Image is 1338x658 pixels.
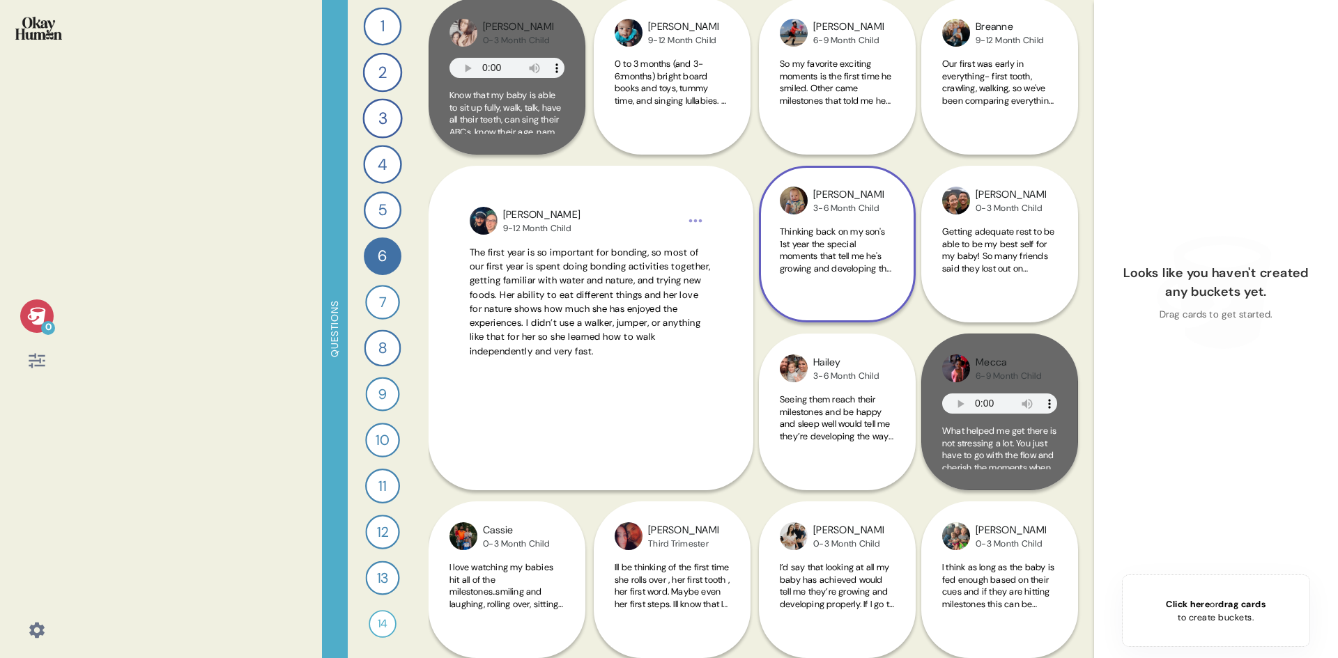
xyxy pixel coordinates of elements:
[813,187,884,203] div: [PERSON_NAME]
[813,35,884,46] div: 6-9 Month Child
[1218,598,1266,610] span: drag cards
[976,19,1043,35] div: Breanne
[449,89,564,284] span: Know that my baby is able to sit up fully, walk, talk, have all their teeth, can sing their ABCs,...
[976,187,1046,203] div: [PERSON_NAME]
[976,355,1041,370] div: Mecca
[365,561,399,595] div: 13
[364,191,401,229] div: 5
[1166,597,1266,624] div: or to create buckets.
[648,538,718,549] div: Third Trimester
[976,35,1043,46] div: 9-12 Month Child
[615,522,643,550] img: profilepic_29923844313929754.jpg
[780,58,895,253] span: So my favorite exciting moments is the first time he smiled. Other came milestones that told me h...
[648,35,718,46] div: 9-12 Month Child
[976,203,1046,214] div: 0-3 Month Child
[503,223,580,234] div: 9-12 Month Child
[648,19,718,35] div: [PERSON_NAME]
[648,523,718,538] div: [PERSON_NAME]
[483,35,553,46] div: 0-3 Month Child
[976,370,1041,382] div: 6-9 Month Child
[780,19,808,47] img: profilepic_24161086583510998.jpg
[813,355,879,370] div: Hailey
[976,523,1046,538] div: [PERSON_NAME]
[942,19,970,47] img: profilepic_24582559991352128.jpg
[780,393,894,577] span: Seeing them reach their milestones and be happy and sleep well would tell me they’re developing t...
[369,610,397,638] div: 14
[1116,264,1316,302] div: Looks like you haven't created any buckets yet.
[942,522,970,550] img: profilepic_30557088640604808.jpg
[942,226,1057,409] span: Getting adequate rest to be able to be my best self for my baby! So many friends said they lost o...
[942,354,970,382] img: profilepic_9921622301280059.jpg
[780,522,808,550] img: profilepic_24042585798726849.jpg
[942,187,970,214] img: profilepic_9649299521843412.jpg
[363,145,401,183] div: 4
[365,423,400,457] div: 10
[365,515,399,549] div: 12
[813,538,884,549] div: 0-3 Month Child
[813,370,879,382] div: 3-6 Month Child
[365,285,400,320] div: 7
[942,58,1055,253] span: Our first was early in everything- first tooth, crawling, walking, so we've been comparing everyt...
[470,207,498,235] img: profilepic_24128120050131194.jpg
[813,523,884,538] div: [PERSON_NAME]
[364,330,401,367] div: 8
[503,207,580,223] div: [PERSON_NAME]
[813,203,884,214] div: 3-6 Month Child
[780,354,808,382] img: profilepic_24686111907661355.jpg
[365,469,400,503] div: 11
[1160,308,1273,322] div: Drag cards to get started.
[976,538,1046,549] div: 0-3 Month Child
[615,19,643,47] img: profilepic_24026967273611727.jpg
[615,58,727,253] span: 0 to 3 months (and 3-6:months) bright board books and toys, tummy time, and singing lullabies. 6 ...
[365,377,399,411] div: 9
[780,187,808,214] img: profilepic_23934757382810606.jpg
[364,8,402,46] div: 1
[41,321,55,335] div: 0
[363,53,403,93] div: 2
[470,246,711,357] span: The first year is so important for bonding, so most of our first year is spent doing bonding acti...
[362,98,402,138] div: 3
[942,425,1056,620] span: What helped me get there is not stressing a lot. You just have to go with the flow and cherish th...
[15,17,62,40] img: okayhuman.3b1b6348.png
[483,19,553,35] div: [PERSON_NAME]
[449,19,477,47] img: profilepic_24023043527317976.jpg
[780,226,895,421] span: Thinking back on my son's 1st year the special moments that tell me he's growing and developing t...
[1166,598,1210,610] span: Click here
[813,19,884,35] div: [PERSON_NAME]
[364,237,401,275] div: 6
